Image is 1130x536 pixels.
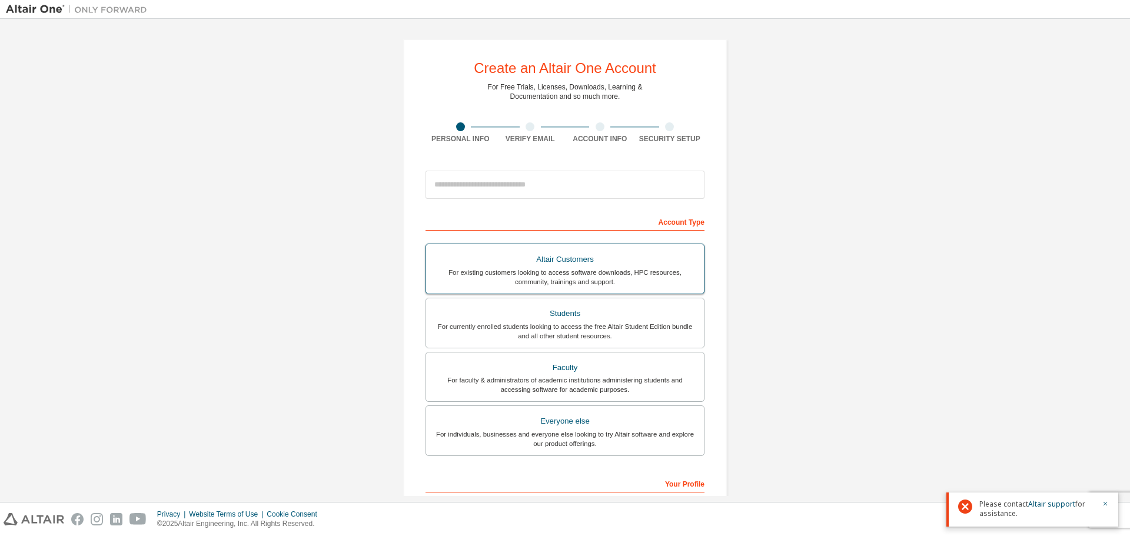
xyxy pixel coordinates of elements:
[189,510,267,519] div: Website Terms of Use
[979,500,1095,518] span: Please contact for assistance.
[91,513,103,525] img: instagram.svg
[433,322,697,341] div: For currently enrolled students looking to access the free Altair Student Edition bundle and all ...
[635,134,705,144] div: Security Setup
[433,251,697,268] div: Altair Customers
[433,430,697,448] div: For individuals, businesses and everyone else looking to try Altair software and explore our prod...
[565,134,635,144] div: Account Info
[267,510,324,519] div: Cookie Consent
[426,474,704,492] div: Your Profile
[433,268,697,287] div: For existing customers looking to access software downloads, HPC resources, community, trainings ...
[426,212,704,231] div: Account Type
[433,359,697,376] div: Faculty
[4,513,64,525] img: altair_logo.svg
[496,134,566,144] div: Verify Email
[433,305,697,322] div: Students
[426,134,496,144] div: Personal Info
[433,375,697,394] div: For faculty & administrators of academic institutions administering students and accessing softwa...
[110,513,122,525] img: linkedin.svg
[129,513,147,525] img: youtube.svg
[6,4,153,15] img: Altair One
[433,413,697,430] div: Everyone else
[157,519,324,529] p: © 2025 Altair Engineering, Inc. All Rights Reserved.
[71,513,84,525] img: facebook.svg
[474,61,656,75] div: Create an Altair One Account
[157,510,189,519] div: Privacy
[488,82,643,101] div: For Free Trials, Licenses, Downloads, Learning & Documentation and so much more.
[1028,499,1075,509] a: Altair support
